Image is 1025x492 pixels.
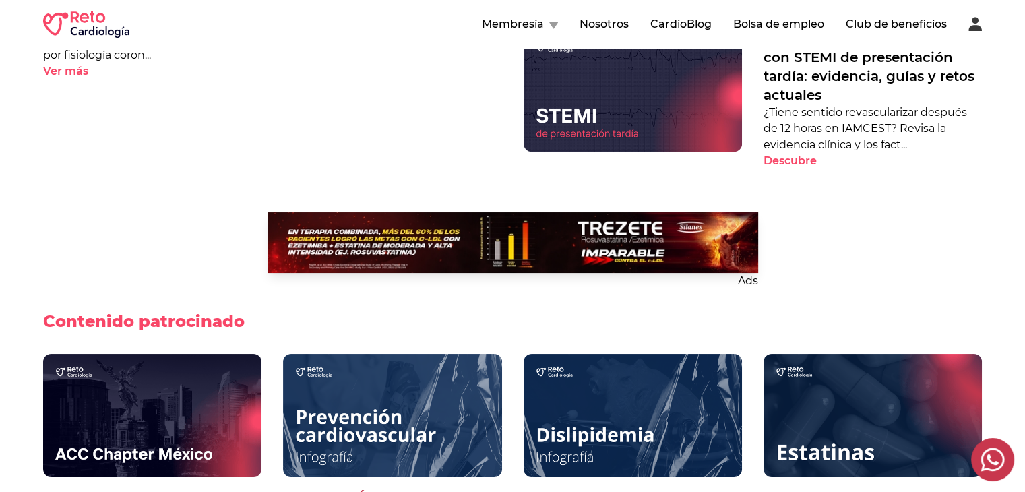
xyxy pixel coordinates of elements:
p: Ver más [43,63,88,80]
button: Membresía [482,16,558,32]
button: Club de beneficios [846,16,947,32]
p: Descubre [764,153,817,169]
button: Bolsa de empleo [733,16,824,32]
a: Ver más [43,63,502,80]
img: Revascularización en pacientes con STEMI de presentación tardía: evidencia, guías y retos actuales [524,29,742,152]
button: Ver más [43,63,112,80]
img: Manejo integral del riesgo cardiovascular en pacientes con dislipidemia [524,354,742,476]
p: ¿Tiene sentido revascularizar después de 12 horas en IAMCEST? Revisa la evidencia clínica y los f... [764,104,982,153]
button: Nosotros [580,16,629,32]
a: Descubre [764,153,982,169]
img: Prevención primordial cardiovascular [283,354,501,476]
a: [MEDICAL_DATA] en pacientes con STEMI de presentación tardía: evidencia, guías y retos actuales [764,29,982,104]
button: CardioBlog [650,16,712,32]
img: Ad - web | home | banner | trezete | 2025-07-24 | 1 [268,212,758,273]
img: Seguridad y eficacia del uso de estatinas en el paciente renal [764,354,982,476]
button: Descubre [764,153,840,169]
h2: Contenido patrocinado [43,311,245,332]
img: Reto Cardio y ACC Chapter México se unen para fortalecer la comunidad cardiológica de México y LATAM [43,354,261,476]
p: Ads [268,273,758,289]
img: RETO Cardio Logo [43,11,129,38]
